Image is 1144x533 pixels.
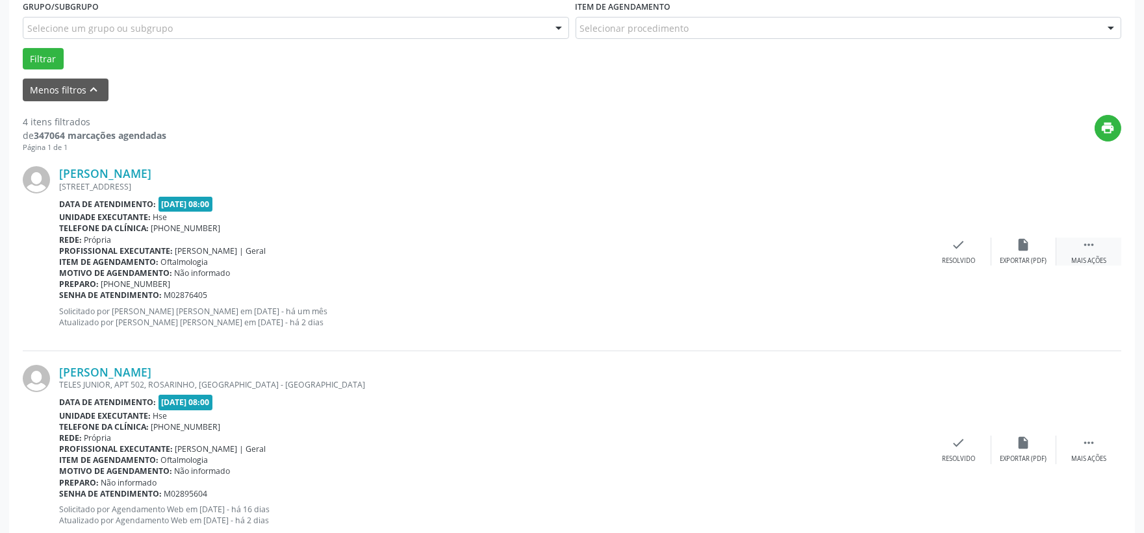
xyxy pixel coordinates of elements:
img: img [23,166,50,193]
b: Unidade executante: [59,212,151,223]
i: insert_drive_file [1017,238,1031,252]
img: img [23,365,50,392]
span: [PERSON_NAME] | Geral [175,443,266,454]
span: Não informado [175,267,231,279]
div: [STREET_ADDRESS] [59,181,926,192]
strong: 347064 marcações agendadas [34,129,166,142]
i: print [1101,121,1115,135]
span: Oftalmologia [161,256,209,267]
i: check [952,238,966,252]
div: Mais ações [1071,256,1106,266]
div: TELES JUNIOR, APT 502, ROSARINHO, [GEOGRAPHIC_DATA] - [GEOGRAPHIC_DATA] [59,379,926,390]
b: Rede: [59,234,82,245]
a: [PERSON_NAME] [59,365,151,379]
button: Filtrar [23,48,64,70]
i: keyboard_arrow_up [87,82,101,97]
b: Profissional executante: [59,245,173,256]
div: Resolvido [942,256,975,266]
span: [PHONE_NUMBER] [151,223,221,234]
p: Solicitado por [PERSON_NAME] [PERSON_NAME] em [DATE] - há um mês Atualizado por [PERSON_NAME] [PE... [59,306,926,328]
b: Motivo de agendamento: [59,465,172,477]
div: Exportar (PDF) [1000,256,1047,266]
span: [DATE] 08:00 [159,395,213,410]
b: Senha de atendimento: [59,290,162,301]
button: Menos filtroskeyboard_arrow_up [23,79,108,101]
b: Unidade executante: [59,410,151,421]
span: [PHONE_NUMBER] [101,279,171,290]
span: Não informado [175,465,231,477]
span: Própria [84,432,112,443]
b: Preparo: [59,477,99,488]
span: M02895604 [164,488,208,499]
span: [DATE] 08:00 [159,197,213,212]
span: Hse [153,212,168,223]
span: Selecionar procedimento [580,21,689,35]
b: Data de atendimento: [59,397,156,408]
div: de [23,129,166,142]
b: Data de atendimento: [59,199,156,210]
span: Selecione um grupo ou subgrupo [27,21,173,35]
b: Motivo de agendamento: [59,267,172,279]
span: Própria [84,234,112,245]
i:  [1082,436,1096,450]
i: insert_drive_file [1017,436,1031,450]
div: Mais ações [1071,454,1106,464]
div: Página 1 de 1 [23,142,166,153]
div: 4 itens filtrados [23,115,166,129]
div: Resolvido [942,454,975,464]
a: [PERSON_NAME] [59,166,151,180]
b: Rede: [59,432,82,443]
b: Telefone da clínica: [59,421,149,432]
b: Profissional executante: [59,443,173,454]
b: Item de agendamento: [59,256,159,267]
span: Oftalmologia [161,454,209,465]
span: [PERSON_NAME] | Geral [175,245,266,256]
span: Não informado [101,477,157,488]
b: Item de agendamento: [59,454,159,465]
span: [PHONE_NUMBER] [151,421,221,432]
i: check [952,436,966,450]
b: Preparo: [59,279,99,290]
span: Hse [153,410,168,421]
span: M02876405 [164,290,208,301]
button: print [1095,115,1121,142]
b: Telefone da clínica: [59,223,149,234]
b: Senha de atendimento: [59,488,162,499]
p: Solicitado por Agendamento Web em [DATE] - há 16 dias Atualizado por Agendamento Web em [DATE] - ... [59,504,926,526]
div: Exportar (PDF) [1000,454,1047,464]
i:  [1082,238,1096,252]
